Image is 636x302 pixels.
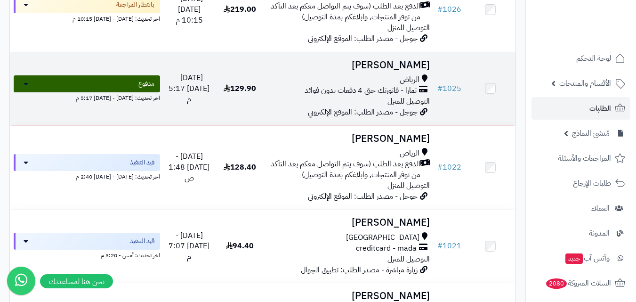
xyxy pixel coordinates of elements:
span: 94.40 [226,240,254,252]
a: #1025 [437,83,461,94]
span: [DATE] - [DATE] 7:07 م [169,230,209,263]
span: قيد التنفيذ [130,237,154,246]
span: جوجل - مصدر الطلب: الموقع الإلكتروني [308,106,418,118]
span: 219.00 [224,4,256,15]
span: الرياض [400,148,419,159]
a: وآتس آبجديد [531,247,630,269]
span: [GEOGRAPHIC_DATA] [346,232,419,243]
h3: [PERSON_NAME] [269,217,430,228]
h3: [PERSON_NAME] [269,60,430,71]
span: العملاء [591,202,610,215]
span: [DATE] - [DATE] 1:48 ص [169,151,209,184]
span: التوصيل للمنزل [387,22,430,33]
div: اخر تحديث: [DATE] - [DATE] 5:17 م [14,92,160,102]
h3: [PERSON_NAME] [269,291,430,302]
a: الطلبات [531,97,630,120]
span: الدفع بعد الطلب (سوف يتم التواصل معكم بعد التأكد من توفر المنتجات, وابلاغكم بمدة التوصيل) [269,1,420,23]
span: # [437,4,443,15]
div: اخر تحديث: [DATE] - [DATE] 10:15 م [14,13,160,23]
span: [DATE] - [DATE] 5:17 م [169,72,209,105]
span: الرياض [400,74,419,85]
a: طلبات الإرجاع [531,172,630,195]
div: اخر تحديث: [DATE] - [DATE] 2:40 م [14,171,160,181]
a: المراجعات والأسئلة [531,147,630,170]
span: # [437,83,443,94]
span: التوصيل للمنزل [387,180,430,191]
a: #1026 [437,4,461,15]
span: تمارا - فاتورتك حتى 4 دفعات بدون فوائد [305,85,417,96]
span: 129.90 [224,83,256,94]
a: السلات المتروكة2080 [531,272,630,294]
span: جوجل - مصدر الطلب: الموقع الإلكتروني [308,191,418,202]
span: # [437,240,443,252]
span: التوصيل للمنزل [387,253,430,265]
span: الطلبات [589,102,611,115]
span: الأقسام والمنتجات [559,77,611,90]
span: الدفع بعد الطلب (سوف يتم التواصل معكم بعد التأكد من توفر المنتجات, وابلاغكم بمدة التوصيل) [269,159,420,180]
span: قيد التنفيذ [130,158,154,167]
span: 2080 [546,278,567,289]
span: مدفوع [138,79,154,89]
img: logo-2.png [572,26,627,46]
a: العملاء [531,197,630,220]
a: #1022 [437,162,461,173]
span: السلات المتروكة [545,277,611,290]
span: creditcard - mada [356,243,417,254]
span: # [437,162,443,173]
span: جديد [565,253,583,264]
a: المدونة [531,222,630,245]
a: #1021 [437,240,461,252]
span: مُنشئ النماذج [572,127,610,140]
span: المراجعات والأسئلة [558,152,611,165]
span: زيارة مباشرة - مصدر الطلب: تطبيق الجوال [301,264,418,276]
span: وآتس آب [564,252,610,265]
span: 128.40 [224,162,256,173]
a: لوحة التحكم [531,47,630,70]
h3: [PERSON_NAME] [269,133,430,144]
span: التوصيل للمنزل [387,96,430,107]
span: جوجل - مصدر الطلب: الموقع الإلكتروني [308,33,418,44]
span: طلبات الإرجاع [573,177,611,190]
span: لوحة التحكم [576,52,611,65]
span: المدونة [589,227,610,240]
div: اخر تحديث: أمس - 3:20 م [14,250,160,260]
